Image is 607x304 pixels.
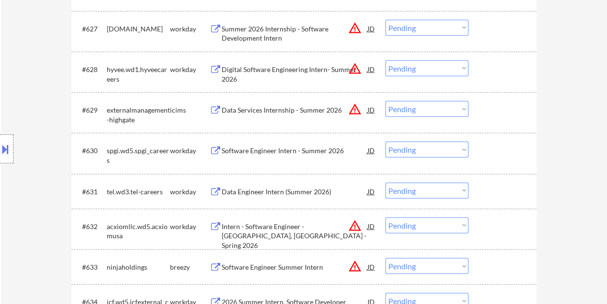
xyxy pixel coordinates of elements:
div: JD [367,217,376,235]
div: workday [170,222,210,232]
button: warning_amber [348,260,362,273]
div: Data Engineer Intern (Summer 2026) [222,187,367,197]
div: JD [367,20,376,37]
div: Software Engineer Intern - Summer 2026 [222,146,367,156]
div: JD [367,60,376,78]
div: JD [367,101,376,118]
div: breezy [170,262,210,272]
div: Summer 2026 Internship - Software Development Intern [222,24,367,43]
div: workday [170,65,210,74]
div: workday [170,187,210,197]
div: workday [170,24,210,34]
button: warning_amber [348,21,362,35]
button: warning_amber [348,62,362,75]
div: [DOMAIN_NAME] [107,24,170,34]
div: Digital Software Engineering Intern- Summer 2026 [222,65,367,84]
div: #633 [82,262,99,272]
div: workday [170,146,210,156]
div: Software Engineer Summer Intern [222,262,367,272]
div: JD [367,183,376,200]
div: Data Services Internship - Summer 2026 [222,105,367,115]
div: icims [170,105,210,115]
div: JD [367,142,376,159]
div: Intern - Software Engineer - [GEOGRAPHIC_DATA], [GEOGRAPHIC_DATA] - Spring 2026 [222,222,367,250]
button: warning_amber [348,219,362,232]
div: #627 [82,24,99,34]
div: JD [367,258,376,275]
button: warning_amber [348,102,362,116]
div: ninjaholdings [107,262,170,272]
